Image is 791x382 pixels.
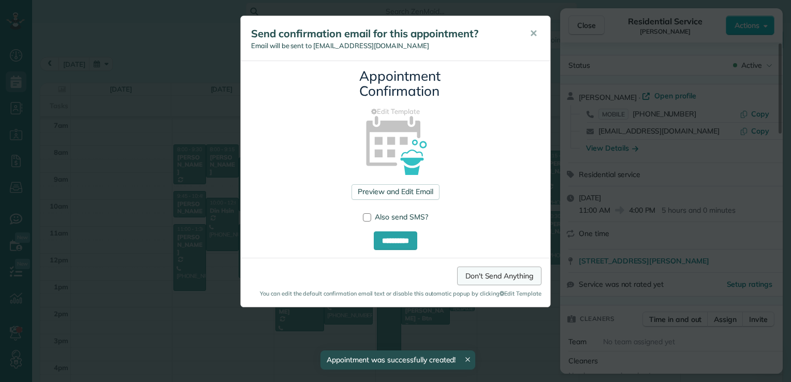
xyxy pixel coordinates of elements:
[248,107,543,116] a: Edit Template
[349,98,442,190] img: appointment_confirmation_icon-141e34405f88b12ade42628e8c248340957700ab75a12ae832a8710e9b578dc5.png
[359,69,432,98] h3: Appointment Confirmation
[375,212,428,222] span: Also send SMS?
[320,350,476,370] div: Appointment was successfully created!
[351,184,439,200] a: Preview and Edit Email
[251,41,429,50] span: Email will be sent to [EMAIL_ADDRESS][DOMAIN_NAME]
[251,26,515,41] h5: Send confirmation email for this appointment?
[530,27,537,39] span: ✕
[457,267,541,285] a: Don't Send Anything
[250,289,541,298] small: You can edit the default confirmation email text or disable this automatic popup by clicking Edit...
